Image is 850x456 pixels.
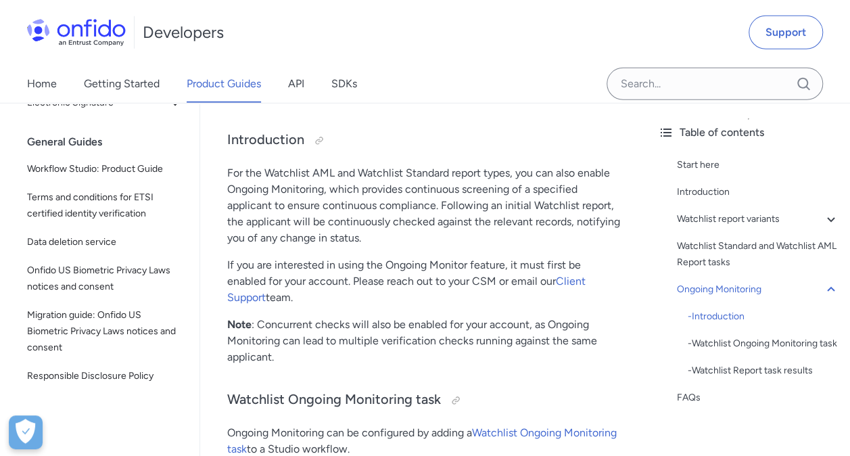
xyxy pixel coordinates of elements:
p: : Concurrent checks will also be enabled for your account, as Ongoing Monitoring can lead to mult... [227,317,620,365]
span: Data deletion service [27,234,183,250]
h3: Introduction [227,130,620,152]
a: Workflow Studio: Product Guide [22,156,189,183]
a: Home [27,65,57,103]
a: Ongoing Monitoring [677,281,839,298]
h1: Developers [143,22,224,43]
a: SDKs [331,65,357,103]
button: Open Preferences [9,415,43,449]
span: Workflow Studio: Product Guide [27,161,183,177]
p: If you are interested in using the Ongoing Monitor feature, it must first be enabled for your acc... [227,257,620,306]
a: FAQs [677,390,839,406]
a: Data deletion service [22,229,189,256]
a: -Watchlist Report task results [688,363,839,379]
a: Migration guide: Onfido US Biometric Privacy Laws notices and consent [22,302,189,361]
p: For the Watchlist AML and Watchlist Standard report types, you can also enable Ongoing Monitoring... [227,165,620,246]
a: -Introduction [688,309,839,325]
h3: Watchlist Ongoing Monitoring task [227,390,620,411]
div: Cookie Preferences [9,415,43,449]
a: Start here [677,157,839,173]
input: Onfido search input field [607,68,823,100]
div: - Watchlist Report task results [688,363,839,379]
a: Getting Started [84,65,160,103]
div: - Watchlist Ongoing Monitoring task [688,336,839,352]
img: Onfido Logo [27,19,126,46]
span: Migration guide: Onfido US Biometric Privacy Laws notices and consent [27,307,183,356]
a: Watchlist Standard and Watchlist AML Report tasks [677,238,839,271]
strong: Note [227,318,252,331]
a: Introduction [677,184,839,200]
div: Table of contents [658,124,839,141]
a: Watchlist report variants [677,211,839,227]
span: Terms and conditions for ETSI certified identity verification [27,189,183,222]
a: Onfido US Biometric Privacy Laws notices and consent [22,257,189,300]
a: Responsible Disclosure Policy [22,363,189,390]
a: -Watchlist Ongoing Monitoring task [688,336,839,352]
span: Responsible Disclosure Policy [27,368,183,384]
div: - Introduction [688,309,839,325]
a: API [288,65,304,103]
span: Onfido US Biometric Privacy Laws notices and consent [27,263,183,295]
a: Terms and conditions for ETSI certified identity verification [22,184,189,227]
a: Support [749,16,823,49]
a: Product Guides [187,65,261,103]
div: General Guides [27,129,194,156]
